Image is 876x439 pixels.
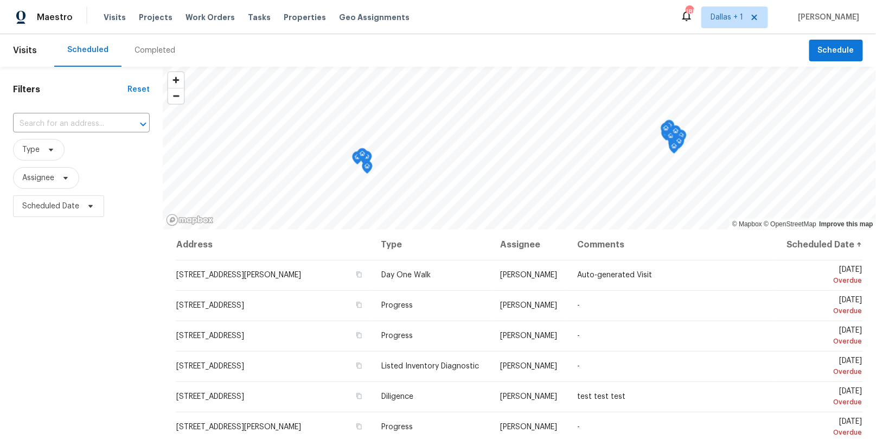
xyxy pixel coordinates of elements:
div: Map marker [362,161,373,177]
div: Map marker [664,120,675,137]
span: - [577,362,580,370]
div: Map marker [670,125,681,142]
a: Mapbox [732,220,762,228]
input: Search for an address... [13,116,119,132]
span: [PERSON_NAME] [500,362,557,370]
a: Improve this map [820,220,873,228]
span: Auto-generated Visit [577,271,652,279]
button: Open [136,117,151,132]
span: Listed Inventory Diagnostic [381,362,479,370]
span: [DATE] [783,357,862,377]
a: OpenStreetMap [764,220,816,228]
div: Map marker [357,148,368,165]
th: Address [176,230,373,260]
span: Properties [284,12,326,23]
span: Diligence [381,393,413,400]
div: Scheduled [67,44,108,55]
span: Day One Walk [381,271,431,279]
span: Progress [381,302,413,309]
span: Scheduled Date [22,201,79,212]
button: Copy Address [354,422,364,431]
th: Scheduled Date ↑ [775,230,863,260]
div: Map marker [666,130,676,147]
span: Progress [381,332,413,340]
span: [STREET_ADDRESS] [176,302,244,309]
button: Copy Address [354,300,364,310]
div: Completed [135,45,175,56]
th: Assignee [491,230,568,260]
span: [PERSON_NAME] [500,302,557,309]
button: Copy Address [354,330,364,340]
span: - [577,302,580,309]
span: Tasks [248,14,271,21]
span: [DATE] [783,387,862,408]
span: Projects [139,12,172,23]
span: Visits [13,39,37,62]
span: [DATE] [783,296,862,316]
span: Progress [381,423,413,431]
span: - [577,332,580,340]
span: Schedule [818,44,854,58]
span: [PERSON_NAME] [500,332,557,340]
span: [PERSON_NAME] [500,423,557,431]
span: [DATE] [783,266,862,286]
span: [PERSON_NAME] [500,393,557,400]
button: Copy Address [354,361,364,371]
span: [DATE] [783,327,862,347]
span: [STREET_ADDRESS] [176,332,244,340]
th: Type [373,230,492,260]
div: Reset [127,84,150,95]
span: [PERSON_NAME] [794,12,860,23]
span: Visits [104,12,126,23]
th: Comments [568,230,775,260]
span: Assignee [22,173,54,183]
span: [STREET_ADDRESS] [176,393,244,400]
div: Overdue [783,397,862,408]
span: test test test [577,393,625,400]
div: Map marker [669,141,680,157]
div: Map marker [661,123,672,139]
button: Zoom out [168,88,184,104]
div: Map marker [676,130,687,147]
div: Overdue [783,336,862,347]
div: Map marker [352,151,363,168]
button: Zoom in [168,72,184,88]
div: Overdue [783,275,862,286]
div: Overdue [783,427,862,438]
div: 185 [686,7,693,17]
div: Overdue [783,306,862,316]
span: - [577,423,580,431]
span: Maestro [37,12,73,23]
span: [STREET_ADDRESS][PERSON_NAME] [176,271,301,279]
span: [PERSON_NAME] [500,271,557,279]
span: Dallas + 1 [711,12,743,23]
span: Work Orders [186,12,235,23]
button: Schedule [809,40,863,62]
span: [STREET_ADDRESS][PERSON_NAME] [176,423,301,431]
span: [DATE] [783,418,862,438]
h1: Filters [13,84,127,95]
div: Overdue [783,366,862,377]
button: Copy Address [354,391,364,401]
button: Copy Address [354,270,364,279]
span: Type [22,144,40,155]
span: [STREET_ADDRESS] [176,362,244,370]
span: Geo Assignments [339,12,410,23]
a: Mapbox homepage [166,214,214,226]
